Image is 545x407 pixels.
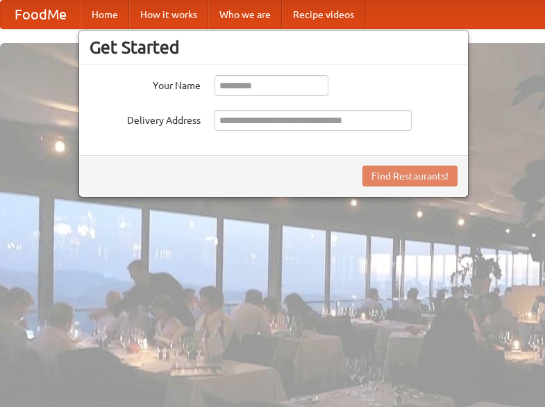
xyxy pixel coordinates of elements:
[1,1,81,29] a: FoodMe
[362,166,458,186] button: Find Restaurants!
[90,75,201,93] label: Your Name
[129,1,208,29] a: How it works
[81,1,129,29] a: Home
[208,1,282,29] a: Who we are
[282,1,365,29] a: Recipe videos
[90,110,201,127] label: Delivery Address
[90,37,458,58] h3: Get Started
